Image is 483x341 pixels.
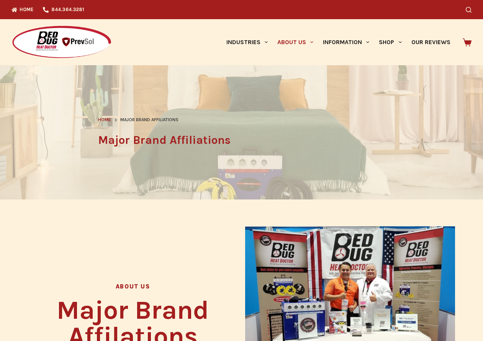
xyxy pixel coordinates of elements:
a: About Us [272,19,318,65]
a: Information [318,19,374,65]
span: Major Brand Affiliations [120,116,178,124]
a: Our Reviews [406,19,455,65]
button: Search [466,7,472,13]
img: Prevsol/Bed Bug Heat Doctor [11,25,112,59]
a: Industries [221,19,272,65]
h5: About US [28,284,237,290]
a: Shop [374,19,406,65]
h1: Major Brand Affiliations [98,132,385,149]
span: Home [98,117,111,122]
a: Home [98,116,111,124]
nav: Primary [221,19,455,65]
